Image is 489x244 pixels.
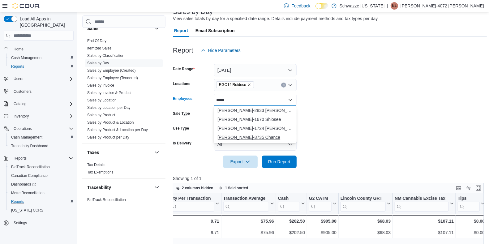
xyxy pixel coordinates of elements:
[87,38,106,43] span: End Of Day
[288,97,293,102] button: Close list of options
[87,198,126,202] a: BioTrack Reconciliation
[223,156,258,168] button: Export
[6,180,76,189] a: Dashboards
[9,163,52,171] a: BioTrack Reconciliation
[153,25,161,32] button: Sales
[214,133,297,142] button: Taylor-3735 Chance
[87,162,105,167] span: Tax Details
[173,175,487,182] p: Showing 1 of 1
[170,196,214,212] div: Qty Per Transaction
[9,198,74,205] span: Reports
[395,196,449,202] div: NM Cannabis Excise Tax
[11,64,24,69] span: Reports
[227,156,254,168] span: Export
[315,3,328,9] input: Dark Mode
[173,126,189,131] label: Use Type
[9,142,74,150] span: Traceabilty Dashboard
[173,96,192,101] label: Employees
[309,196,337,212] button: G2 CATM
[14,126,32,131] span: Operations
[14,114,29,119] span: Inventory
[223,196,269,202] div: Transaction Average
[458,196,480,212] div: Tips
[9,63,27,70] a: Reports
[465,184,472,192] button: Display options
[6,206,76,215] button: [US_STATE] CCRS
[6,197,76,206] button: Reports
[1,218,76,227] button: Settings
[11,125,34,132] button: Operations
[219,82,246,88] span: RGO14 Ruidoso
[87,98,117,103] span: Sales by Location
[475,184,482,192] button: Enter fullscreen
[87,90,131,95] span: Sales by Invoice & Product
[217,184,251,192] button: 1 field sorted
[173,111,190,116] label: Sale Type
[9,54,74,62] span: Cash Management
[173,141,191,146] label: Is Delivery
[87,170,114,174] a: Tax Exemptions
[87,128,148,132] a: Sales by Product & Location per Day
[6,62,76,71] button: Reports
[11,173,48,178] span: Canadian Compliance
[170,196,214,202] div: Qty Per Transaction
[278,217,305,225] div: $202.50
[1,112,76,121] button: Inventory
[391,2,398,10] div: Karen-4072 Collazo
[9,63,74,70] span: Reports
[173,15,379,22] div: View sales totals by day for a specified date range. Details include payment methods and tax type...
[395,217,454,225] div: $107.11
[217,125,293,131] span: [PERSON_NAME]-1724 [PERSON_NAME]
[87,127,148,132] span: Sales by Product & Location per Day
[6,142,76,150] button: Traceabilty Dashboard
[291,3,310,9] span: Feedback
[392,2,397,10] span: K4
[9,163,74,171] span: BioTrack Reconciliation
[9,54,45,62] a: Cash Management
[217,134,293,140] span: [PERSON_NAME]-3735 Chance
[14,220,27,225] span: Settings
[87,149,152,156] button: Taxes
[87,113,115,118] span: Sales by Product
[1,100,76,108] button: Catalog
[87,98,117,102] a: Sales by Location
[82,37,165,143] div: Sales
[278,196,300,212] div: Cash
[9,142,51,150] a: Traceabilty Dashboard
[11,88,34,95] a: Customers
[14,156,27,161] span: Reports
[11,100,29,108] button: Catalog
[395,229,454,237] div: $107.11
[9,134,45,141] a: Cash Management
[262,156,297,168] button: Run Report
[11,199,24,204] span: Reports
[87,105,131,110] a: Sales by Location per Day
[11,125,74,132] span: Operations
[341,196,386,212] div: Lincoln County GRT
[4,42,74,243] nav: Complex example
[309,196,332,202] div: G2 CATM
[87,46,112,51] span: Itemized Sales
[223,196,274,212] button: Transaction Average
[281,83,286,88] button: Clear input
[87,54,124,58] a: Sales by Classification
[214,115,297,124] button: Taylor-1670 Shiosee
[458,229,485,237] div: $0.00
[11,113,31,120] button: Inventory
[87,83,114,88] a: Sales by Invoice
[9,134,74,141] span: Cash Management
[87,75,138,80] span: Sales by Employee (Tendered)
[173,47,193,54] h3: Report
[14,101,26,106] span: Catalog
[11,113,74,120] span: Inventory
[87,184,111,190] h3: Traceability
[6,163,76,171] button: BioTrack Reconciliation
[395,196,449,212] div: NM Cannabis Excise Tax
[1,154,76,163] button: Reports
[11,190,45,195] span: Metrc Reconciliation
[223,229,274,237] div: $75.96
[11,88,74,95] span: Customers
[217,107,293,113] span: [PERSON_NAME]-2833 [PERSON_NAME]
[87,68,136,73] span: Sales by Employee (Created)
[278,229,305,237] div: $202.50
